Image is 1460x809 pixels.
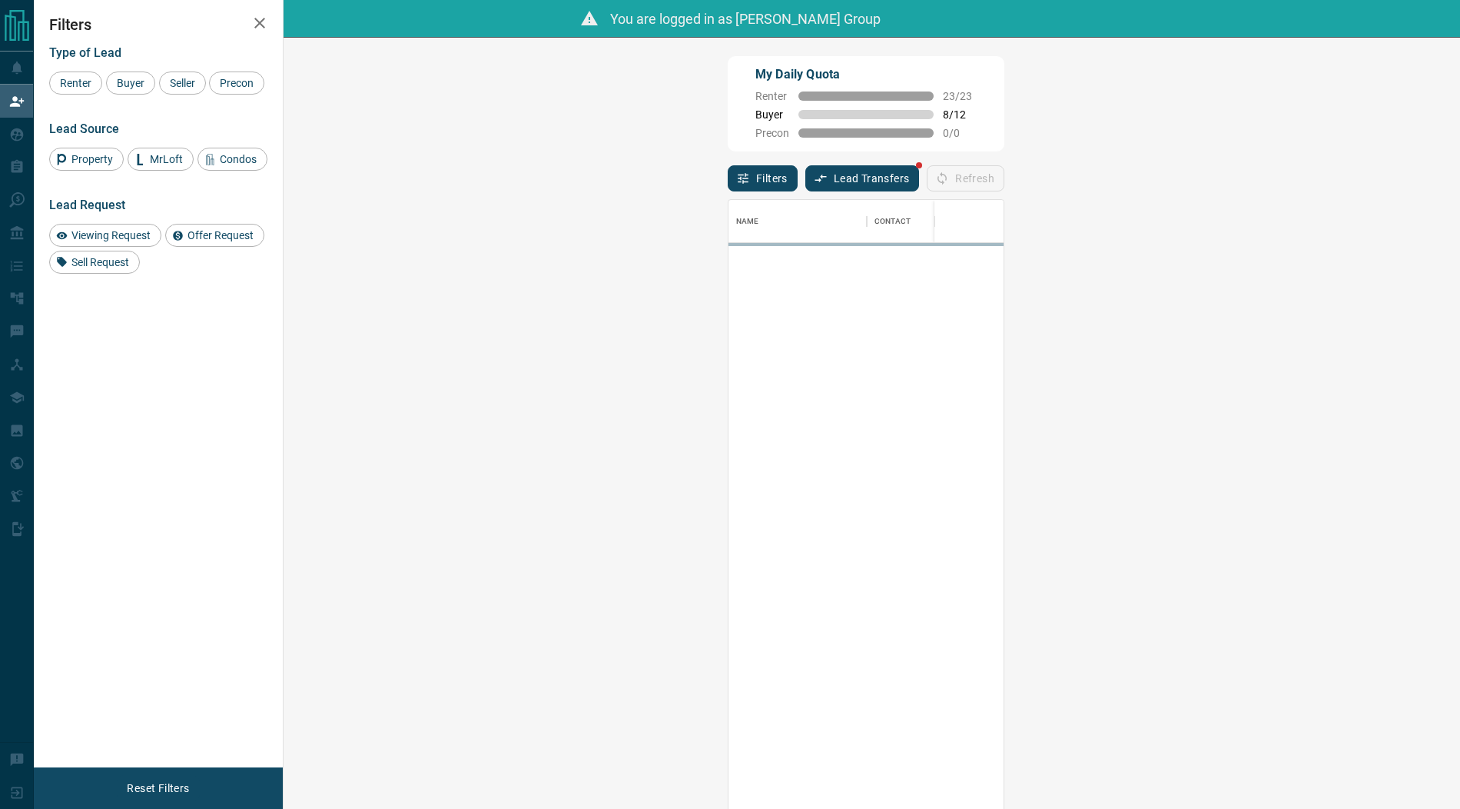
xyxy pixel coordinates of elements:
[214,77,259,89] span: Precon
[49,45,121,60] span: Type of Lead
[214,153,262,165] span: Condos
[755,90,789,102] span: Renter
[182,229,259,241] span: Offer Request
[805,165,920,191] button: Lead Transfers
[755,127,789,139] span: Precon
[728,200,867,243] div: Name
[943,127,977,139] span: 0 / 0
[66,256,134,268] span: Sell Request
[610,11,881,27] span: You are logged in as [PERSON_NAME] Group
[943,108,977,121] span: 8 / 12
[164,77,201,89] span: Seller
[49,148,124,171] div: Property
[736,200,759,243] div: Name
[66,153,118,165] span: Property
[49,15,267,34] h2: Filters
[209,72,264,95] div: Precon
[49,251,140,274] div: Sell Request
[128,148,194,171] div: MrLoft
[49,122,119,136] span: Lead Source
[49,198,125,212] span: Lead Request
[867,200,990,243] div: Contact
[197,148,267,171] div: Condos
[49,72,102,95] div: Renter
[755,65,977,84] p: My Daily Quota
[106,72,155,95] div: Buyer
[117,775,199,801] button: Reset Filters
[66,229,156,241] span: Viewing Request
[159,72,206,95] div: Seller
[144,153,188,165] span: MrLoft
[55,77,97,89] span: Renter
[49,224,161,247] div: Viewing Request
[874,200,911,243] div: Contact
[755,108,789,121] span: Buyer
[728,165,798,191] button: Filters
[165,224,264,247] div: Offer Request
[943,90,977,102] span: 23 / 23
[111,77,150,89] span: Buyer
